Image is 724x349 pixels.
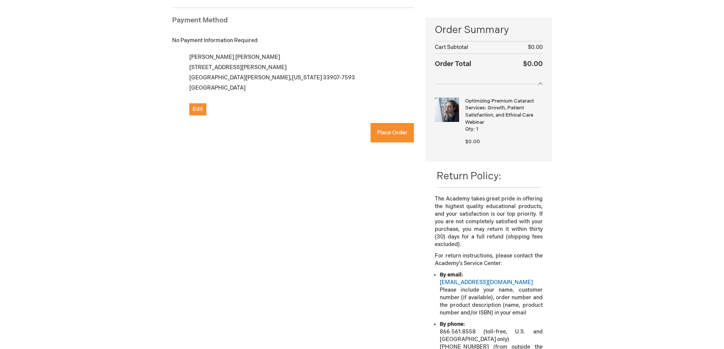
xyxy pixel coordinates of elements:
span: Qty [465,126,474,132]
div: [PERSON_NAME] [PERSON_NAME] [STREET_ADDRESS][PERSON_NAME] [GEOGRAPHIC_DATA][PERSON_NAME] , 33907-... [181,52,414,115]
span: [US_STATE] [292,74,322,81]
span: Edit [193,106,203,112]
span: $0.00 [523,60,543,68]
strong: Order Total [435,58,471,69]
strong: By phone: [440,321,465,327]
span: 1 [476,126,478,132]
span: $0.00 [465,139,480,145]
span: Return Policy: [437,171,501,182]
span: Order Summary [435,23,542,41]
button: Place Order [371,123,414,142]
div: Payment Method [172,16,414,29]
li: Please include your name, customer number (if available), order number and the product descriptio... [440,271,542,317]
p: The Academy takes great pride in offering the highest quality educational products, and your sati... [435,195,542,248]
a: [EMAIL_ADDRESS][DOMAIN_NAME] [440,279,533,286]
strong: Optimizing Premium Cataract Services: Growth, Patient Satisfaction, and Ethical Care Webinar [465,98,540,126]
strong: By email: [440,272,463,278]
span: $0.00 [528,44,543,51]
iframe: reCAPTCHA [172,132,288,161]
span: Place Order [377,129,407,136]
th: Cart Subtotal [435,41,507,54]
button: Edit [189,103,206,115]
span: No Payment Information Required [172,37,258,44]
img: Optimizing Premium Cataract Services: Growth, Patient Satisfaction, and Ethical Care Webinar [435,98,459,122]
p: For return instructions, please contact the Academy’s Service Center: [435,252,542,267]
